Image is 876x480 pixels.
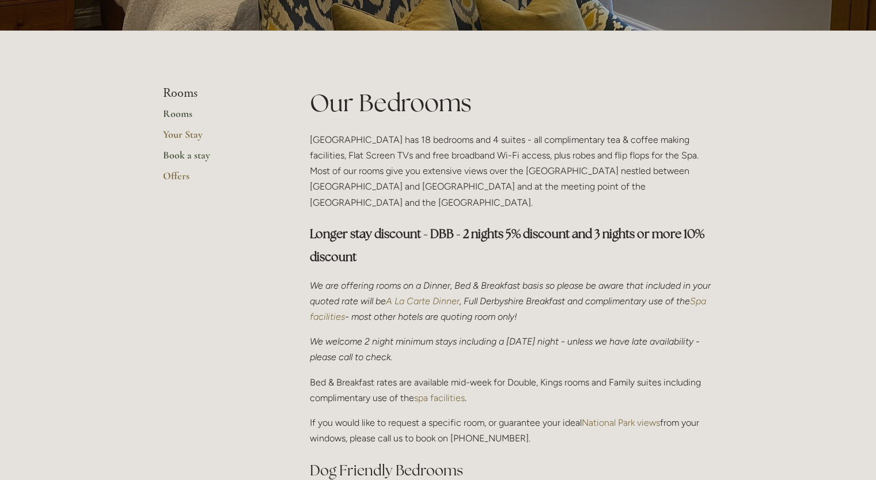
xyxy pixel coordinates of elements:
[163,128,273,149] a: Your Stay
[414,392,465,403] a: spa facilities
[582,417,660,428] a: National Park views
[310,375,714,406] p: Bed & Breakfast rates are available mid-week for Double, Kings rooms and Family suites including ...
[310,280,713,307] em: We are offering rooms on a Dinner, Bed & Breakfast basis so please be aware that included in your...
[310,226,707,264] strong: Longer stay discount - DBB - 2 nights 5% discount and 3 nights or more 10% discount
[163,107,273,128] a: Rooms
[310,132,714,210] p: [GEOGRAPHIC_DATA] has 18 bedrooms and 4 suites - all complimentary tea & coffee making facilities...
[345,311,517,322] em: - most other hotels are quoting room only!
[163,169,273,190] a: Offers
[310,336,702,362] em: We welcome 2 night minimum stays including a [DATE] night - unless we have late availability - pl...
[460,296,690,307] em: , Full Derbyshire Breakfast and complimentary use of the
[310,415,714,446] p: If you would like to request a specific room, or guarantee your ideal from your windows, please c...
[386,296,460,307] a: A La Carte Dinner
[310,86,714,120] h1: Our Bedrooms
[163,149,273,169] a: Book a stay
[163,86,273,101] li: Rooms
